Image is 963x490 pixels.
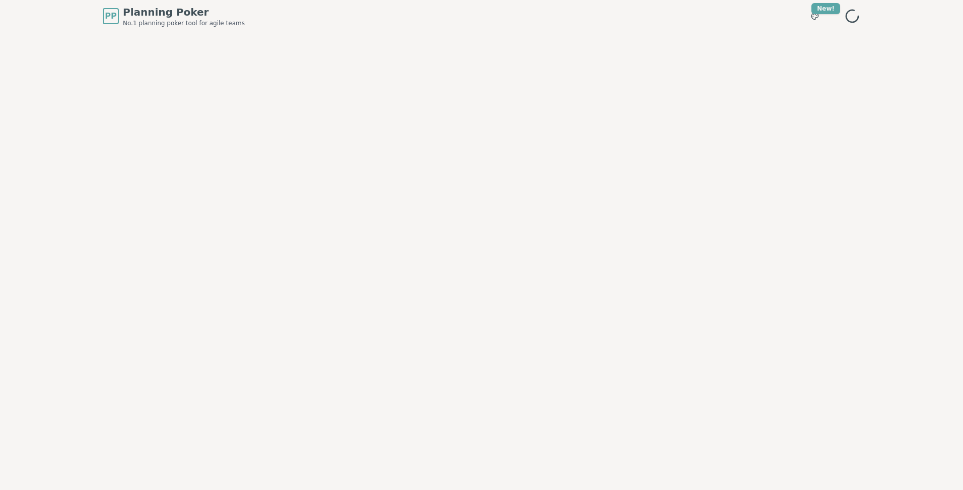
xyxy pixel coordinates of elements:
a: PPPlanning PokerNo.1 planning poker tool for agile teams [103,5,245,27]
button: New! [806,7,824,25]
span: Planning Poker [123,5,245,19]
div: New! [811,3,840,14]
span: PP [105,10,116,22]
span: No.1 planning poker tool for agile teams [123,19,245,27]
